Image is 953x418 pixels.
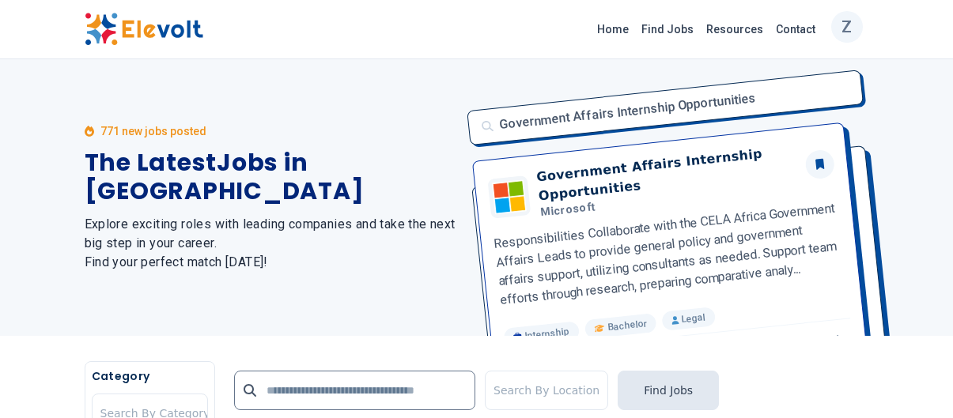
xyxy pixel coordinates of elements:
button: Z [831,11,863,43]
a: Contact [770,17,822,42]
h2: Explore exciting roles with leading companies and take the next big step in your career. Find you... [85,215,458,272]
h5: Category [92,368,208,384]
a: Find Jobs [635,17,700,42]
h1: The Latest Jobs in [GEOGRAPHIC_DATA] [85,149,458,205]
a: Home [591,17,635,42]
img: Elevolt [85,13,203,46]
p: Z [841,7,852,47]
p: 771 new jobs posted [100,123,206,139]
button: Find Jobs [618,371,719,410]
a: Resources [700,17,770,42]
